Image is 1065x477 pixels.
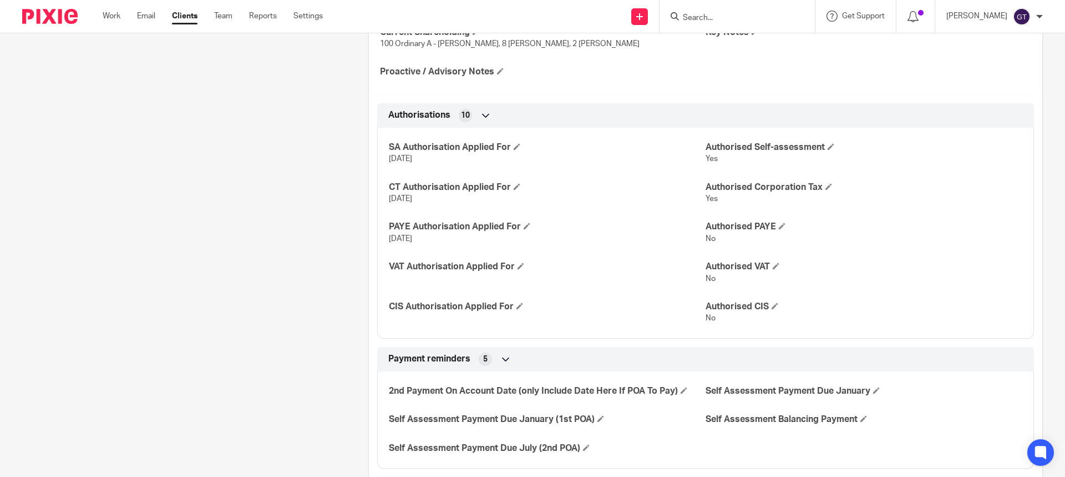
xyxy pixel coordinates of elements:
[388,109,450,121] span: Authorisations
[380,40,640,48] span: 100 Ordinary A - [PERSON_NAME], 8 [PERSON_NAME], 2 [PERSON_NAME]
[946,11,1007,22] p: [PERSON_NAME]
[461,110,470,121] span: 10
[388,353,470,365] span: Payment reminders
[706,314,716,322] span: No
[214,11,232,22] a: Team
[706,385,1022,397] h4: Self Assessment Payment Due January
[389,414,706,425] h4: Self Assessment Payment Due January (1st POA)
[389,195,412,203] span: [DATE]
[389,385,706,397] h4: 2nd Payment On Account Date (only Include Date Here If POA To Pay)
[706,261,1022,273] h4: Authorised VAT
[380,66,706,78] h4: Proactive / Advisory Notes
[172,11,197,22] a: Clients
[706,155,718,163] span: Yes
[842,12,885,20] span: Get Support
[1013,8,1031,26] img: svg%3E
[706,301,1022,313] h4: Authorised CIS
[389,443,706,454] h4: Self Assessment Payment Due July (2nd POA)
[706,195,718,203] span: Yes
[389,142,706,153] h4: SA Authorisation Applied For
[293,11,323,22] a: Settings
[103,11,120,22] a: Work
[389,261,706,273] h4: VAT Authorisation Applied For
[706,182,1022,193] h4: Authorised Corporation Tax
[483,354,488,365] span: 5
[137,11,155,22] a: Email
[706,414,1022,425] h4: Self Assessment Balancing Payment
[706,235,716,243] span: No
[389,235,412,243] span: [DATE]
[682,13,782,23] input: Search
[706,142,1022,153] h4: Authorised Self-assessment
[249,11,277,22] a: Reports
[389,155,412,163] span: [DATE]
[706,221,1022,233] h4: Authorised PAYE
[389,301,706,313] h4: CIS Authorisation Applied For
[389,221,706,233] h4: PAYE Authorisation Applied For
[706,275,716,283] span: No
[389,182,706,193] h4: CT Authorisation Applied For
[22,9,78,24] img: Pixie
